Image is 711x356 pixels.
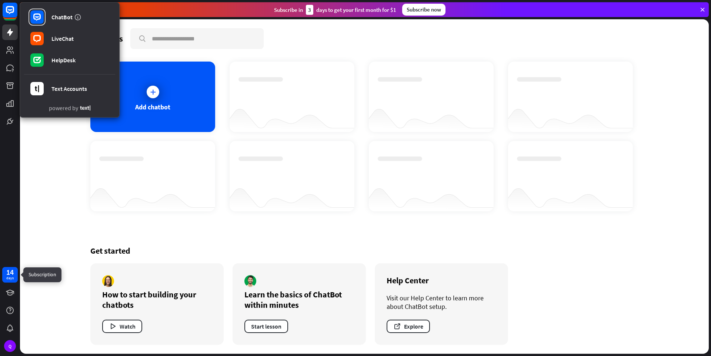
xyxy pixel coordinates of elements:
img: author [244,275,256,287]
div: Add chatbot [135,103,170,111]
button: Explore [387,320,430,333]
div: Learn the basics of ChatBot within minutes [244,289,354,310]
div: How to start building your chatbots [102,289,212,310]
div: Q [4,340,16,352]
button: Open LiveChat chat widget [6,3,28,25]
div: days [6,276,14,281]
a: 14 days [2,267,18,283]
img: author [102,275,114,287]
button: Watch [102,320,142,333]
button: Start lesson [244,320,288,333]
div: Help Center [387,275,496,286]
div: 14 [6,269,14,276]
div: Get started [90,245,638,256]
div: 3 [306,5,313,15]
div: Subscribe in days to get your first month for $1 [274,5,396,15]
div: Visit our Help Center to learn more about ChatBot setup. [387,294,496,311]
div: Subscribe now [402,4,445,16]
